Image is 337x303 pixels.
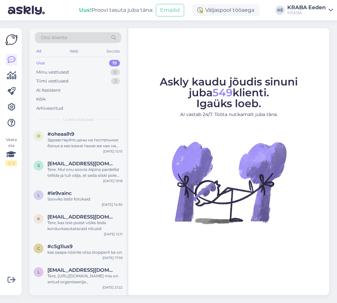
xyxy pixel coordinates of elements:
[63,117,94,123] span: Uued vestlused
[5,137,17,166] div: Vaata siia
[68,47,80,56] div: Web
[38,193,40,198] span: l
[105,47,121,56] div: Socials
[35,47,42,56] div: All
[102,285,123,290] div: [DATE] 21:22
[47,220,123,232] div: Tere, kas teie poest võiks leida korduvkasutatavaid nõusid
[192,4,260,16] div: Väljaspool tööaega
[47,244,72,249] span: #c5g1lus9
[36,96,46,103] div: Kõik
[102,202,123,207] div: [DATE] 14:30
[79,6,153,14] div: Proovi tasuta juba täna:
[36,69,69,76] div: Minu vestlused
[38,163,40,168] span: S
[37,216,40,221] span: k
[103,149,123,154] div: [DATE] 12:15
[170,123,288,242] img: No Chat active
[47,161,116,167] span: Stevelimeribel@gmail.com
[47,196,123,202] div: Sooviks laste fotokaid
[47,214,116,220] span: kellyvahtramae@gmail.com
[47,131,74,137] span: #oheaalh9
[156,4,184,16] button: Emailid
[36,105,63,112] div: Arhiveeritud
[47,167,123,178] div: Tere. Mul onu soovis Alpina pardellid tellida ja tuli välja, et seda siiski pole laos ja lubati r...
[47,273,123,285] div: Tere, [URL][DOMAIN_NAME] mis on antud organiseerija [PERSON_NAME]?
[287,10,326,15] div: KRABA
[38,269,40,274] span: l
[41,34,67,41] span: Otsi kliente
[36,60,45,66] div: Uus
[102,255,123,260] div: [DATE] 17:59
[36,78,69,84] div: Tiimi vestlused
[36,87,61,94] div: AI Assistent
[134,111,323,118] p: AI vastab 24/7. Tööta nutikamalt juba täna.
[160,75,298,110] span: Askly kaudu jõudis sinuni juba klienti. Igaüks loeb.
[275,6,285,15] div: KE
[79,7,92,13] b: Uus!
[103,178,123,183] div: [DATE] 19:16
[5,34,18,46] img: Askly Logo
[47,267,116,273] span: liisbetkukk@gmail.com
[5,160,17,166] div: 2 / 3
[287,5,326,10] div: KRABA Eeden
[47,249,123,255] div: kas saapa nöörile otsa stopperit ka on
[111,78,120,84] div: 3
[37,133,40,138] span: o
[109,60,120,66] div: 19
[110,69,120,76] div: 0
[104,232,123,237] div: [DATE] 12:11
[47,137,123,149] div: Здравствуйте,цены на постельное белье в магазине такие же как на сайте,или скидки действуют тольк...
[47,190,72,196] span: #le9vainc
[37,246,40,251] span: c
[212,86,233,99] span: 549
[287,5,333,15] a: KRABA EedenKRABA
